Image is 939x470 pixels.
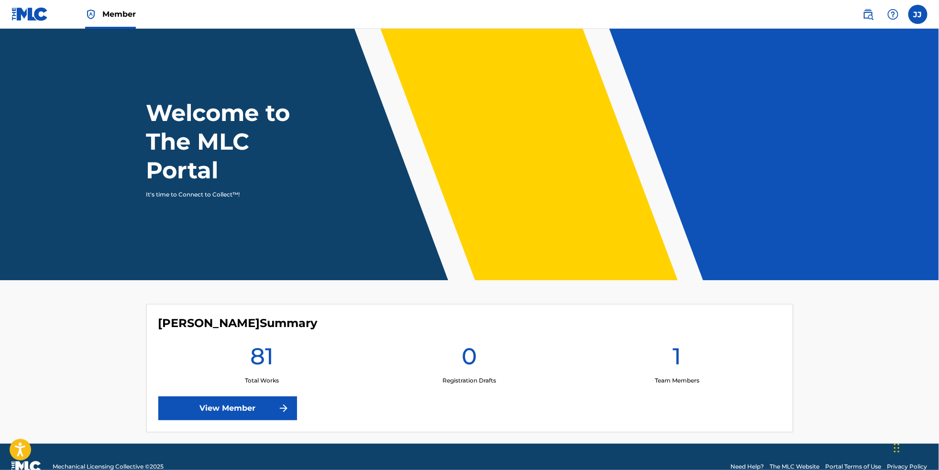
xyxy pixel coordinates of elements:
img: Top Rightsholder [85,9,97,20]
p: Team Members [655,376,699,385]
h1: 81 [250,342,274,376]
img: MLC Logo [11,7,48,21]
div: Help [884,5,903,24]
p: Registration Drafts [442,376,496,385]
a: Public Search [859,5,878,24]
p: It's time to Connect to Collect™! [146,190,312,199]
img: f7272a7cc735f4ea7f67.svg [278,403,289,414]
div: Drag [894,434,900,462]
img: search [862,9,874,20]
iframe: Chat Widget [891,424,939,470]
span: Member [102,9,136,20]
h4: Julien Jorgensen [158,316,318,330]
a: View Member [158,396,297,420]
div: User Menu [908,5,928,24]
img: help [887,9,899,20]
p: Total Works [245,376,279,385]
h1: 0 [462,342,477,376]
h1: Welcome to The MLC Portal [146,98,325,185]
h1: 1 [673,342,681,376]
